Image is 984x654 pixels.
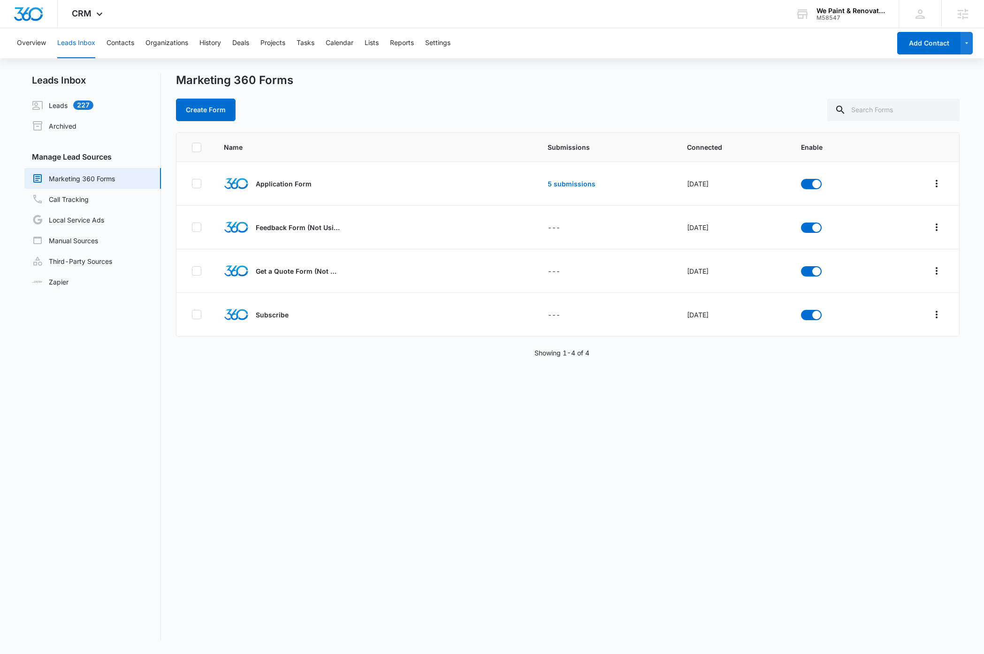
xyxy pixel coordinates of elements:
[260,28,285,58] button: Projects
[687,266,779,276] div: [DATE]
[145,28,188,58] button: Organizations
[224,142,476,152] span: Name
[534,348,589,358] p: Showing 1-4 of 4
[929,220,944,235] button: Overflow Menu
[57,28,95,58] button: Leads Inbox
[297,28,314,58] button: Tasks
[32,255,112,267] a: Third-Party Sources
[548,267,560,275] span: ---
[32,173,115,184] a: Marketing 360 Forms
[365,28,379,58] button: Lists
[256,310,289,320] p: Subscribe
[326,28,353,58] button: Calendar
[929,307,944,322] button: Overflow Menu
[32,120,76,131] a: Archived
[897,32,961,54] button: Add Contact
[687,142,779,152] span: Connected
[24,151,161,162] h3: Manage Lead Sources
[32,100,93,111] a: Leads227
[32,235,98,246] a: Manual Sources
[176,99,236,121] button: Create Form
[199,28,221,58] button: History
[32,214,104,225] a: Local Service Ads
[548,180,595,188] a: 5 submissions
[816,7,885,15] div: account name
[548,223,560,231] span: ---
[929,176,944,191] button: Overflow Menu
[390,28,414,58] button: Reports
[32,193,89,205] a: Call Tracking
[801,142,866,152] span: Enable
[548,142,664,152] span: Submissions
[256,179,312,189] p: Application Form
[232,28,249,58] button: Deals
[107,28,134,58] button: Contacts
[72,8,92,18] span: CRM
[687,310,779,320] div: [DATE]
[816,15,885,21] div: account id
[17,28,46,58] button: Overview
[256,223,340,232] p: Feedback Form (Not Using)
[929,263,944,278] button: Overflow Menu
[687,179,779,189] div: [DATE]
[425,28,450,58] button: Settings
[827,99,960,121] input: Search Forms
[256,266,340,276] p: Get a Quote Form (Not Using)
[687,223,779,232] div: [DATE]
[548,311,560,319] span: ---
[32,277,69,287] a: Zapier
[24,73,161,87] h2: Leads Inbox
[176,73,293,87] h1: Marketing 360 Forms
